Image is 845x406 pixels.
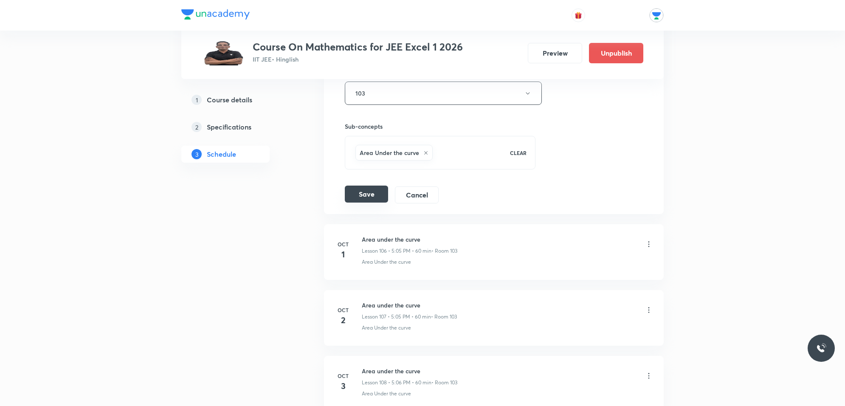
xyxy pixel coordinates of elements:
p: Lesson 106 • 5:05 PM • 60 min [362,247,431,255]
h5: Schedule [207,149,236,159]
p: 3 [192,149,202,159]
button: avatar [572,8,585,22]
h4: 1 [335,248,352,261]
p: IIT JEE • Hinglish [253,55,463,64]
h6: Oct [335,306,352,314]
h4: 2 [335,314,352,327]
p: 1 [192,95,202,105]
p: • Room 103 [431,379,457,386]
h5: Course details [207,95,252,105]
p: Area Under the curve [362,324,411,332]
a: 2Specifications [181,118,297,135]
img: Unacademy Jodhpur [649,8,664,23]
h6: Area under the curve [362,367,457,375]
h6: Area under the curve [362,301,457,310]
p: CLEAR [510,149,527,157]
img: ttu [816,343,826,353]
h6: Sub-concepts [345,122,535,131]
button: Save [345,186,388,203]
a: Company Logo [181,9,250,22]
h6: Oct [335,372,352,380]
img: be13cd870608418b82d6af393edd520b.jpg [202,41,246,65]
p: Area Under the curve [362,258,411,266]
button: 103 [345,82,542,105]
p: 2 [192,122,202,132]
img: Company Logo [181,9,250,20]
button: Cancel [395,186,439,203]
p: Lesson 107 • 5:05 PM • 60 min [362,313,431,321]
h3: Course On Mathematics for JEE Excel 1 2026 [253,41,463,53]
button: Preview [528,43,582,63]
p: • Room 103 [431,313,457,321]
h6: Area under the curve [362,235,457,244]
p: • Room 103 [431,247,457,255]
h6: Area Under the curve [360,148,419,157]
img: avatar [575,11,582,19]
h5: Specifications [207,122,251,132]
p: Lesson 108 • 5:06 PM • 60 min [362,379,431,386]
p: Area Under the curve [362,390,411,398]
a: 1Course details [181,91,297,108]
button: Unpublish [589,43,643,63]
h6: Oct [335,240,352,248]
h4: 3 [335,380,352,392]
